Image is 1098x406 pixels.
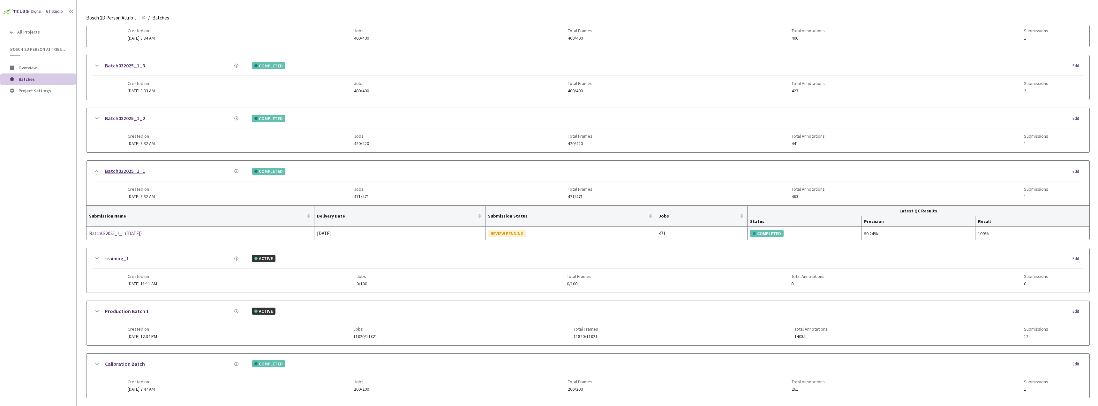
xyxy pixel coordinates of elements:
[1024,88,1048,93] span: 2
[19,88,51,94] span: Project Settings
[792,387,825,392] span: 261
[105,307,149,315] a: Production Batch 1
[568,379,592,384] span: Total Frames
[86,301,1089,345] div: Production Batch 1ACTIVEEditCreated on[DATE] 12:34 PMJobs11820/11821Total Frames11820/11821Total ...
[152,14,169,22] span: Batches
[568,36,592,41] span: 400/400
[1024,28,1048,33] span: Submissions
[19,76,35,82] span: Batches
[659,213,739,218] span: Jobs
[86,14,138,22] span: Bosch 2D Person Attributes
[353,334,377,339] span: 11820/11821
[1024,81,1048,86] span: Submissions
[1024,387,1048,392] span: 1
[1024,274,1048,279] span: Submissions
[568,28,592,33] span: Total Frames
[128,386,155,392] span: [DATE] 7:47 AM
[252,255,275,262] div: ACTIVE
[656,206,748,227] th: Jobs
[89,213,305,218] span: Submission Name
[792,88,825,93] span: 423
[128,274,157,279] span: Created on
[354,81,369,86] span: Jobs
[567,274,591,279] span: Total Frames
[17,29,40,35] span: All Projects
[1024,379,1048,384] span: Submissions
[252,308,275,315] div: ACTIVE
[86,206,314,227] th: Submission Name
[128,35,155,41] span: [DATE] 8:34 AM
[568,187,592,192] span: Total Frames
[485,206,657,227] th: Submission Status
[1072,361,1083,367] div: Edit
[792,134,825,139] span: Total Annotations
[354,194,369,199] span: 471/471
[975,216,1089,227] th: Recall
[792,141,825,146] span: 441
[86,161,1089,205] div: Batch032025_1_1COMPLETEDEditCreated on[DATE] 8:32 AMJobs471/471Total Frames471/471Total Annotatio...
[488,230,526,237] div: REVIEW PENDING
[46,9,63,15] div: GT Studio
[1024,194,1048,199] span: 1
[317,213,477,218] span: Delivery Date
[317,230,483,237] div: [DATE]
[568,81,592,86] span: Total Frames
[357,274,367,279] span: Jobs
[86,55,1089,100] div: Batch032025_1_3COMPLETEDEditCreated on[DATE] 8:33 AMJobs400/400Total Frames400/400Total Annotatio...
[978,230,1087,237] div: 100%
[252,115,285,122] div: COMPLETED
[105,114,145,122] a: Batch032025_1_2
[1072,63,1083,69] div: Edit
[792,194,825,199] span: 483
[792,36,825,41] span: 406
[86,354,1089,398] div: Calibration BatchCOMPLETEDEditCreated on[DATE] 7:47 AMJobs200/200Total Frames200/200Total Annotat...
[148,14,150,22] li: /
[1024,334,1048,339] span: 12
[19,65,37,71] span: Overview
[1072,168,1083,175] div: Edit
[354,379,369,384] span: Jobs
[861,216,975,227] th: Precision
[86,248,1089,293] div: training_1ACTIVEEditCreated on[DATE] 11:11 AMJobs0/100Total Frames0/100Total Annotations0Submissi...
[353,326,377,332] span: Jobs
[568,141,592,146] span: 420/420
[568,194,592,199] span: 471/471
[86,108,1089,152] div: Batch032025_1_2COMPLETEDEditCreated on[DATE] 8:32 AMJobs420/420Total Frames420/420Total Annotatio...
[1072,256,1083,262] div: Edit
[568,88,592,93] span: 400/400
[864,230,973,237] div: 90.24%
[659,230,745,237] div: 471
[1024,36,1048,41] span: 1
[488,213,648,218] span: Submission Status
[252,62,285,69] div: COMPLETED
[128,141,155,146] span: [DATE] 8:32 AM
[794,334,828,339] span: 14085
[105,360,145,368] a: Calibration Batch
[128,379,155,384] span: Created on
[128,81,155,86] span: Created on
[128,134,155,139] span: Created on
[10,47,67,52] span: Bosch 2D Person Attributes
[568,134,592,139] span: Total Frames
[354,28,369,33] span: Jobs
[1072,115,1083,122] div: Edit
[128,88,155,94] span: [DATE] 8:33 AM
[314,206,485,227] th: Delivery Date
[791,281,824,286] span: 0
[748,216,861,227] th: Status
[105,62,145,70] a: Batch032025_1_3
[252,168,285,175] div: COMPLETED
[354,387,369,392] span: 200/200
[1072,308,1083,315] div: Edit
[792,81,825,86] span: Total Annotations
[574,334,598,339] span: 11820/11821
[794,326,828,332] span: Total Annotations
[1024,134,1048,139] span: Submissions
[354,36,369,41] span: 400/400
[748,206,1089,216] th: Latest QC Results
[357,281,367,286] span: 0/100
[750,230,784,237] div: COMPLETED
[128,326,157,332] span: Created on
[792,28,825,33] span: Total Annotations
[89,230,157,237] a: Batch032025_1_1 ([DATE])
